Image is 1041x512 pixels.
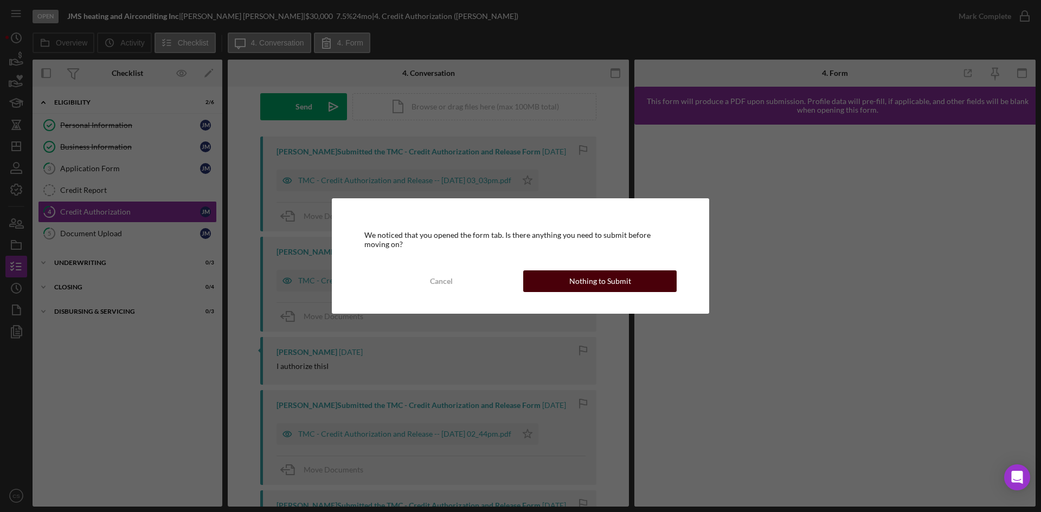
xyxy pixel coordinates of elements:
[364,231,677,248] div: We noticed that you opened the form tab. Is there anything you need to submit before moving on?
[430,270,453,292] div: Cancel
[364,270,518,292] button: Cancel
[569,270,631,292] div: Nothing to Submit
[523,270,677,292] button: Nothing to Submit
[1004,464,1030,490] div: Open Intercom Messenger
